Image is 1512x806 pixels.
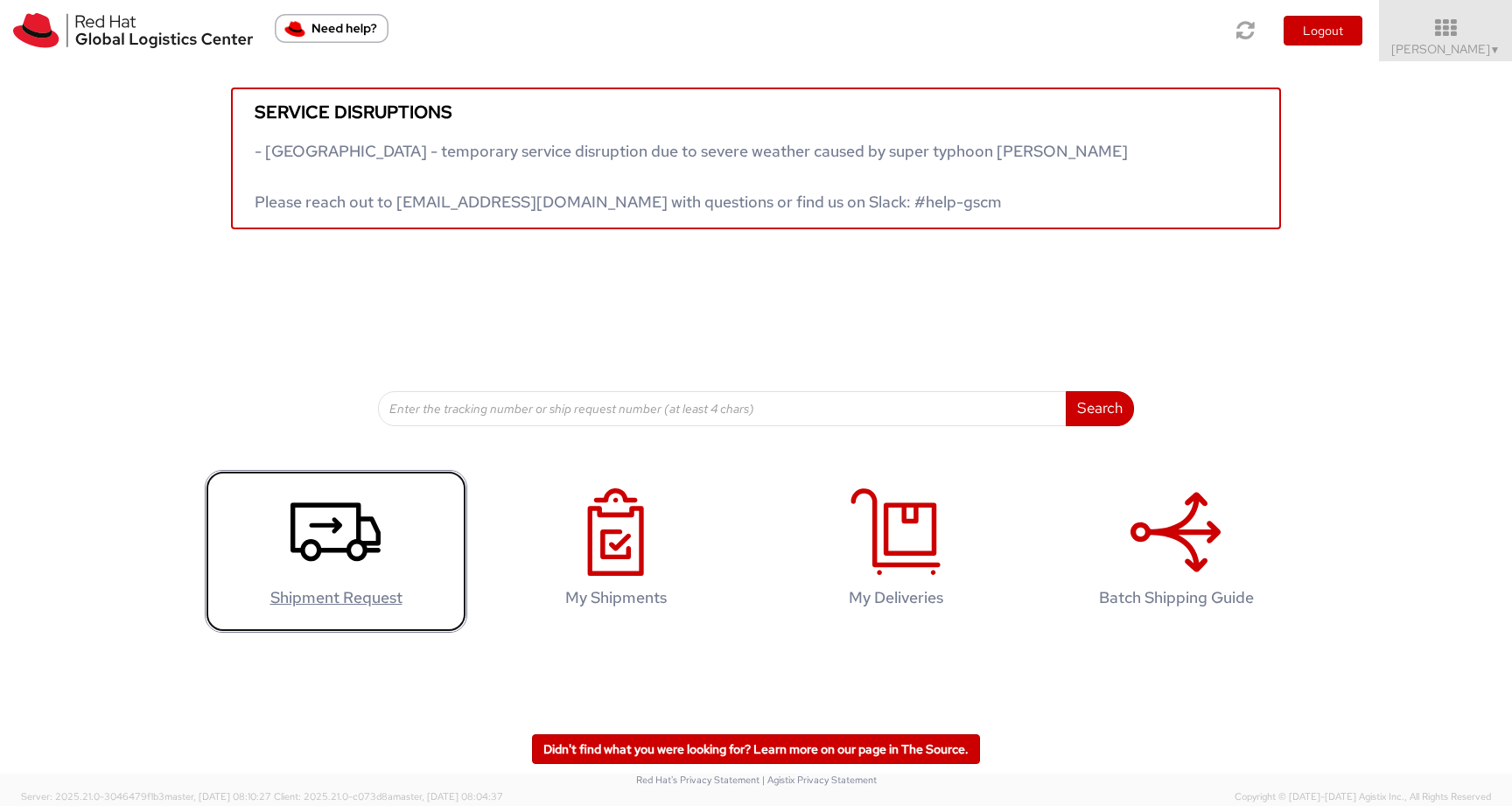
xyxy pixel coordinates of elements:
[231,88,1281,229] a: Service disruptions - [GEOGRAPHIC_DATA] - temporary service disruption due to severe weather caus...
[1066,391,1134,426] button: Search
[378,391,1067,426] input: Enter the tracking number or ship request number (at least 4 chars)
[1063,589,1289,606] h4: Batch Shipping Guide
[274,790,503,802] span: Client: 2025.21.0-c073d8a
[1235,790,1491,804] span: Copyright © [DATE]-[DATE] Agistix Inc., All Rights Reserved
[205,470,467,634] a: Shipment Request
[636,774,759,786] a: Red Hat's Privacy Statement
[1045,470,1307,634] a: Batch Shipping Guide
[255,102,1257,122] h5: Service disruptions
[1391,41,1501,57] span: [PERSON_NAME]
[765,470,1027,634] a: My Deliveries
[13,13,253,48] img: rh-logistics-00dfa346123c4ec078e1.svg
[1490,43,1501,57] span: ▼
[762,774,877,786] a: | Agistix Privacy Statement
[21,790,271,802] span: Server: 2025.21.0-3046479f1b3
[783,589,1009,606] h4: My Deliveries
[1284,16,1362,46] button: Logout
[503,589,729,606] h4: My Shipments
[393,790,503,802] span: master, [DATE] 08:04:37
[223,589,449,606] h4: Shipment Request
[485,470,747,634] a: My Shipments
[275,14,388,43] button: Need help?
[255,141,1128,212] span: - [GEOGRAPHIC_DATA] - temporary service disruption due to severe weather caused by super typhoon ...
[532,734,980,764] a: Didn't find what you were looking for? Learn more on our page in The Source.
[164,790,271,802] span: master, [DATE] 08:10:27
